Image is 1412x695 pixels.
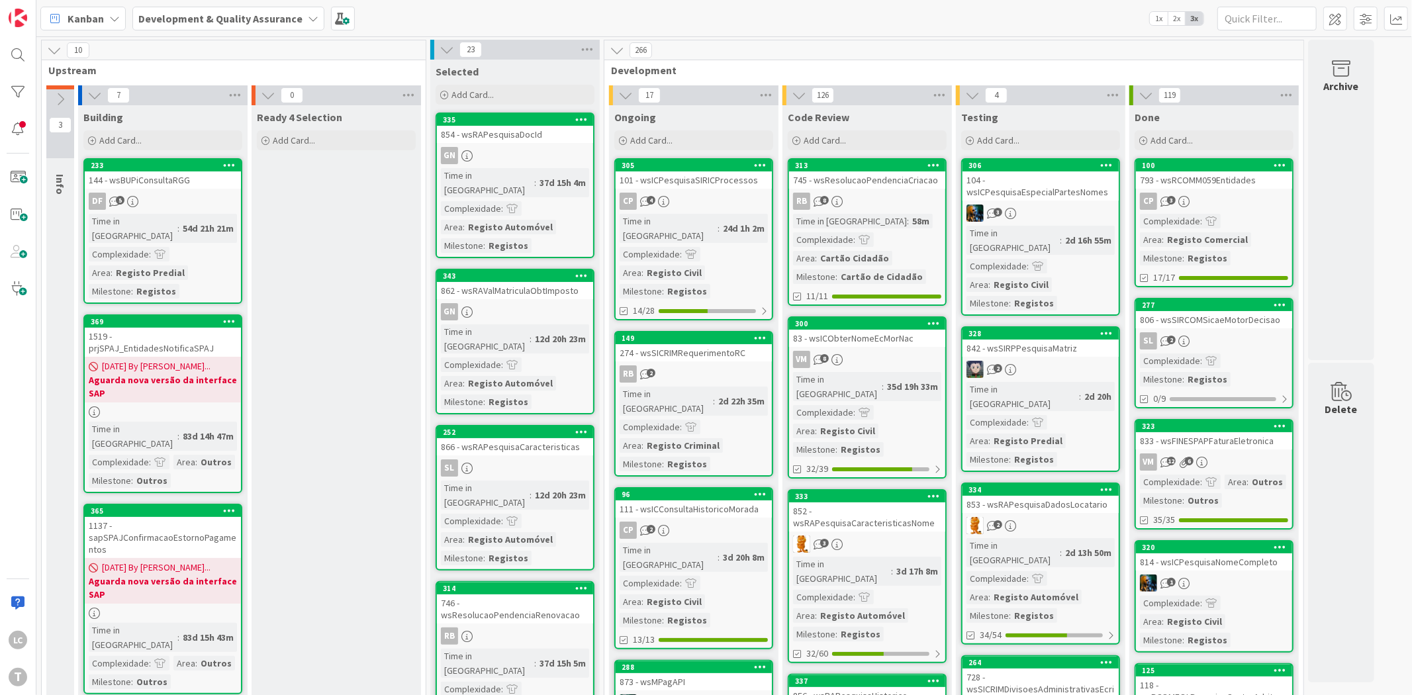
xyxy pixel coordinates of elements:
div: 274 - wsSICRIMRequerimentoRC [616,344,772,361]
a: 30083 - wsICObterNomeEcMorNacVMTime in [GEOGRAPHIC_DATA]:35d 19h 33mComplexidade:Area:Registo Civ... [788,316,947,479]
div: 320 [1136,541,1292,553]
div: 852 - wsRAPesquisaCaracteristicasNome [789,502,945,532]
div: Time in [GEOGRAPHIC_DATA] [793,372,882,401]
div: Time in [GEOGRAPHIC_DATA] [966,382,1079,411]
div: 306104 - wsICPesquisaEspecialPartesNomes [963,160,1119,201]
div: Milestone [441,238,483,253]
div: SL [1140,332,1157,349]
span: 3 [820,539,829,547]
span: : [835,442,837,457]
div: 313 [795,161,945,170]
span: : [988,434,990,448]
div: 313 [789,160,945,171]
div: 100793 - wsRCOMM059Entidades [1136,160,1292,189]
div: Milestone [620,457,662,471]
span: : [815,424,817,438]
div: 335854 - wsRAPesquisaDocId [437,114,593,143]
span: : [1027,259,1029,273]
span: 14/28 [633,304,655,318]
div: Complexidade [620,247,680,261]
span: : [853,405,855,420]
div: Registos [664,457,710,471]
div: VM [1136,453,1292,471]
span: 6 [1185,457,1194,465]
span: : [1182,493,1184,508]
div: 96111 - wsICConsultaHistoricoMorada [616,488,772,518]
div: 96 [616,488,772,500]
a: 323833 - wsFINESPAPFaturaEletronicaVMComplexidade:Area:OutrosMilestone:Outros35/35 [1135,419,1294,530]
a: 100793 - wsRCOMM059EntidadesCPComplexidade:Area:Registo ComercialMilestone:Registos17/17 [1135,158,1294,287]
div: Registo Civil [643,265,705,280]
div: 35d 19h 33m [884,379,941,394]
span: : [641,265,643,280]
span: : [195,455,197,469]
span: : [463,220,465,234]
div: 365 [85,505,241,517]
a: 3651137 - sapSPAJConfirmacaoEstornoPagamentos[DATE] By [PERSON_NAME]...Aguarda nova versão da int... [83,504,242,694]
img: JC [966,205,984,222]
span: : [713,394,715,408]
div: DF [85,193,241,210]
a: 305101 - wsICPesquisaSIRICProcessosCPTime in [GEOGRAPHIC_DATA]:24d 1h 2mComplexidade:Area:Registo... [614,158,773,320]
div: 335 [437,114,593,126]
div: Area [441,376,463,391]
a: 328842 - wsSIRPPesquisaMatrizLSTime in [GEOGRAPHIC_DATA]:2d 20hComplexidade:Area:Registo PredialM... [961,326,1120,472]
div: Registo Civil [990,277,1052,292]
span: : [1009,296,1011,310]
div: 862 - wsRAValMatriculaObtImposto [437,282,593,299]
div: Complexidade [441,201,501,216]
span: : [1009,452,1011,467]
span: : [1200,475,1202,489]
span: Add Card... [99,134,142,146]
div: 1137 - sapSPAJConfirmacaoEstornoPagamentos [85,517,241,558]
div: 343862 - wsRAValMatriculaObtImposto [437,270,593,299]
span: : [483,238,485,253]
span: : [1182,251,1184,265]
div: Area [620,265,641,280]
span: 3 [1167,196,1176,205]
span: Add Card... [451,89,494,101]
div: 866 - wsRAPesquisaCaracteristicas [437,438,593,455]
a: 343862 - wsRAValMatriculaObtImpostoGNTime in [GEOGRAPHIC_DATA]:12d 20h 23mComplexidade:Area:Regis... [436,269,594,414]
span: : [534,175,536,190]
div: Registos [1184,251,1231,265]
div: Registos [837,442,884,457]
div: Outros [1248,475,1286,489]
div: 745 - wsResolucaoPendenciaCriacao [789,171,945,189]
div: 83 - wsICObterNomeEcMorNac [789,330,945,347]
div: 37d 15h 4m [536,175,589,190]
div: 306 [968,161,1119,170]
span: 17/17 [1153,271,1175,285]
span: 2 [1167,336,1176,344]
div: SL [441,459,458,477]
div: 2d 22h 35m [715,394,768,408]
div: 144 - wsBUPiConsultaRGG [85,171,241,189]
div: 334853 - wsRAPesquisaDadosLocatario [963,484,1119,513]
span: 0/9 [1153,392,1166,406]
span: : [131,284,133,299]
div: 100 [1142,161,1292,170]
span: 35/35 [1153,513,1175,527]
div: Complexidade [966,415,1027,430]
div: 320814 - wsICPesquisaNomeCompleto [1136,541,1292,571]
div: 300 [795,319,945,328]
div: 793 - wsRCOMM059Entidades [1136,171,1292,189]
input: Quick Filter... [1217,7,1317,30]
div: Area [620,438,641,453]
div: 842 - wsSIRPPesquisaMatriz [963,340,1119,357]
div: Complexidade [793,232,853,247]
span: 8 [820,196,829,205]
div: 333 [789,490,945,502]
a: 96111 - wsICConsultaHistoricoMoradaCPTime in [GEOGRAPHIC_DATA]:3d 20h 8mComplexidade:Area:Registo... [614,487,773,649]
span: : [882,379,884,394]
div: Area [966,434,988,448]
img: Visit kanbanzone.com [9,9,27,27]
div: Area [173,455,195,469]
div: 328 [968,329,1119,338]
span: : [177,221,179,236]
div: SL [1136,332,1292,349]
div: Area [793,424,815,438]
div: 328 [963,328,1119,340]
span: : [1200,353,1202,368]
a: 252866 - wsRAPesquisaCaracteristicasSLTime in [GEOGRAPHIC_DATA]:12d 20h 23mComplexidade:Area:Regi... [436,425,594,571]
